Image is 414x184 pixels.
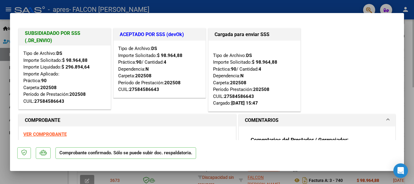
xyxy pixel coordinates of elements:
strong: 4 [164,59,166,65]
h1: ACEPTADO POR SSS (devOk) [120,31,199,38]
strong: COMPROBANTE [25,117,60,123]
strong: 202508 [40,85,57,90]
strong: 202508 [135,73,152,79]
strong: Comentarios del Prestador / Gerenciador: [251,137,349,143]
strong: DS [151,46,157,51]
mat-expansion-panel-header: COMENTARIOS [239,114,395,126]
strong: 90 [136,59,142,65]
strong: $ 98.964,88 [62,58,88,63]
strong: 4 [259,66,261,72]
a: VER COMPROBANTE [23,132,67,137]
strong: 202508 [230,80,246,85]
strong: DS [56,51,62,56]
h1: SUBSIDIADADO POR SSS (.DR_ENVIO) [25,30,105,44]
strong: $ 98.964,88 [157,53,182,58]
strong: 90 [41,78,47,83]
strong: [DATE] 15:47 [231,100,258,106]
div: Tipo de Archivo: Importe Solicitado: Importe Liquidado: Importe Aplicado: Práctica: Carpeta: Perí... [23,50,106,105]
div: Tipo de Archivo: Importe Solicitado: Práctica: / Cantidad: Dependencia: Carpeta: Período de Prest... [118,45,201,93]
h1: COMENTARIOS [245,117,279,124]
strong: 90 [231,66,236,72]
div: Tipo de Archivo: Importe Solicitado: Práctica: / Cantidad: Dependencia: Carpeta: Período Prestaci... [213,45,296,107]
strong: $ 98.964,88 [252,59,277,65]
div: 27584586643 [224,93,254,100]
p: Comprobante confirmado. Sólo se puede subir doc. respaldatoria. [55,147,196,159]
strong: 202508 [164,80,181,85]
strong: 202508 [253,87,269,92]
strong: N [145,66,149,72]
div: 27584586643 [129,86,159,93]
strong: N [240,73,244,79]
strong: DS [246,53,252,58]
div: Open Intercom Messenger [393,163,408,178]
h1: Cargada para enviar SSS [215,31,294,38]
div: 27584586643 [34,98,64,105]
strong: $ 296.894,64 [62,64,90,70]
strong: 202508 [69,92,86,97]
